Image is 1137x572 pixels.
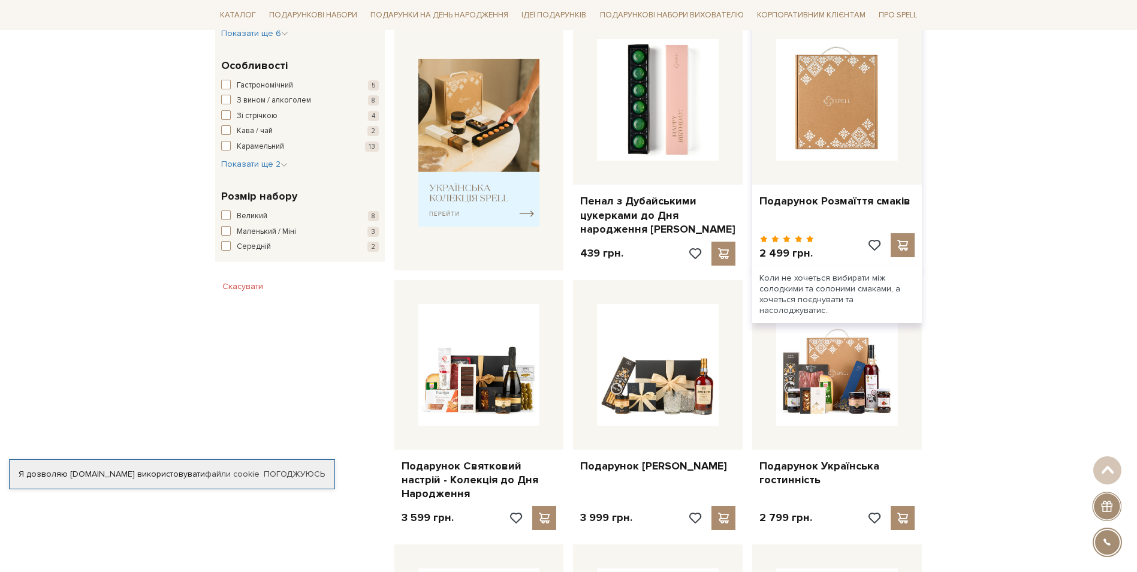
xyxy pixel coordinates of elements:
[366,6,513,25] a: Подарунки на День народження
[215,6,261,25] a: Каталог
[237,226,296,238] span: Маленький / Міні
[367,126,379,136] span: 2
[759,246,814,260] p: 2 499 грн.
[580,459,735,473] a: Подарунок [PERSON_NAME]
[221,110,379,122] button: Зі стрічкою 4
[874,6,922,25] a: Про Spell
[237,210,267,222] span: Великий
[237,95,311,107] span: З вином / алкоголем
[221,80,379,92] button: Гастрономічний 5
[759,459,915,487] a: Подарунок Українська гостинність
[402,459,557,501] a: Подарунок Святковий настрій - Колекція до Дня Народження
[221,226,379,238] button: Маленький / Міні 3
[237,241,271,253] span: Середній
[580,511,632,525] p: 3 999 грн.
[237,110,278,122] span: Зі стрічкою
[752,266,922,324] div: Коли не хочеться вибирати між солодкими та солоними смаками, а хочеться поєднувати та насолоджува...
[221,188,297,204] span: Розмір набору
[595,5,749,25] a: Подарункові набори вихователю
[752,5,870,25] a: Корпоративним клієнтам
[264,6,362,25] a: Подарункові набори
[759,194,915,208] a: Подарунок Розмаїття смаків
[237,125,273,137] span: Кава / чай
[221,95,379,107] button: З вином / алкоголем 8
[264,469,325,480] a: Погоджуюсь
[759,511,812,525] p: 2 799 грн.
[517,6,591,25] a: Ідеї подарунків
[365,142,379,152] span: 13
[237,141,284,153] span: Карамельний
[580,194,735,236] a: Пенал з Дубайськими цукерками до Дня народження [PERSON_NAME]
[221,125,379,137] button: Кава / чай 2
[221,58,288,74] span: Особливості
[368,211,379,221] span: 8
[237,80,293,92] span: Гастрономічний
[221,28,288,40] button: Показати ще 6
[215,277,270,296] button: Скасувати
[221,141,379,153] button: Карамельний 13
[368,111,379,121] span: 4
[221,210,379,222] button: Великий 8
[402,511,454,525] p: 3 599 грн.
[221,158,288,170] button: Показати ще 2
[221,28,288,38] span: Показати ще 6
[221,241,379,253] button: Середній 2
[221,159,288,169] span: Показати ще 2
[368,95,379,106] span: 8
[367,227,379,237] span: 3
[580,246,623,260] p: 439 грн.
[418,59,540,227] img: banner
[205,469,260,479] a: файли cookie
[776,39,898,161] img: Подарунок Розмаїття смаків
[10,469,334,480] div: Я дозволяю [DOMAIN_NAME] використовувати
[367,242,379,252] span: 2
[368,80,379,91] span: 5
